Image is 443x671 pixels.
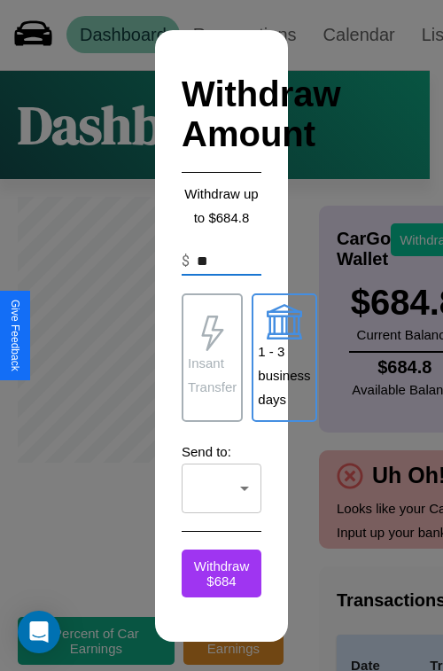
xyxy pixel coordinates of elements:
h2: Withdraw Amount [182,57,261,173]
button: Withdraw $684 [182,550,261,597]
p: 1 - 3 business days [258,339,310,411]
p: Send to: [182,440,261,464]
p: Insant Transfer [188,351,237,399]
div: Open Intercom Messenger [18,611,60,653]
p: $ [182,251,190,272]
div: Give Feedback [9,300,21,371]
p: Withdraw up to $ 684.8 [182,182,261,230]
